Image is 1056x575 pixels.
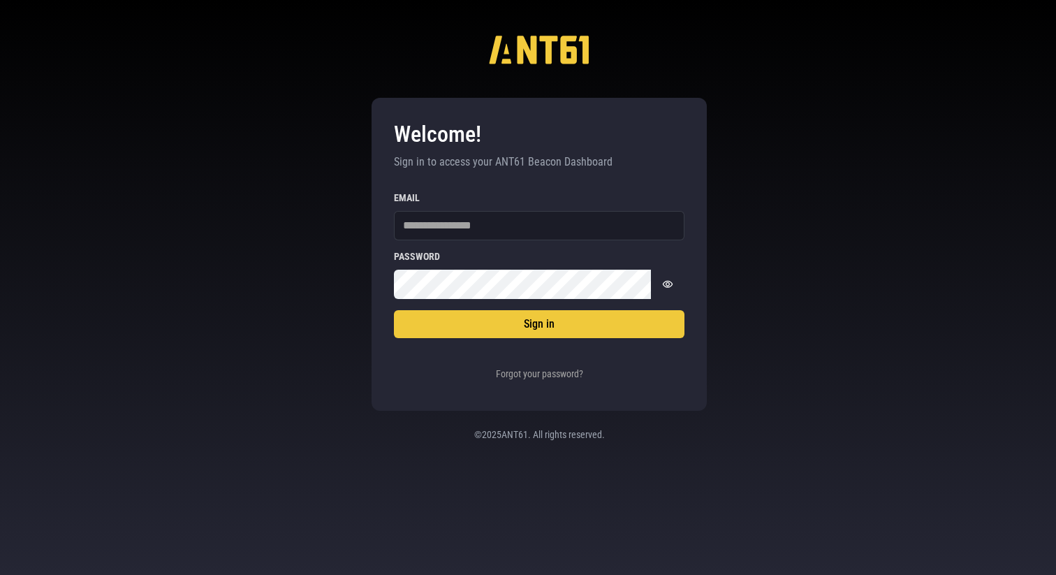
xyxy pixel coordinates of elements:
button: Forgot your password? [492,361,587,388]
button: Show password [651,270,684,299]
label: Email [394,193,684,203]
h3: Welcome! [394,120,684,148]
label: Password [394,252,684,261]
button: Sign in [394,310,684,338]
p: © 2025 ANT61. All rights reserved. [388,428,690,442]
p: Sign in to access your ANT61 Beacon Dashboard [394,154,684,170]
